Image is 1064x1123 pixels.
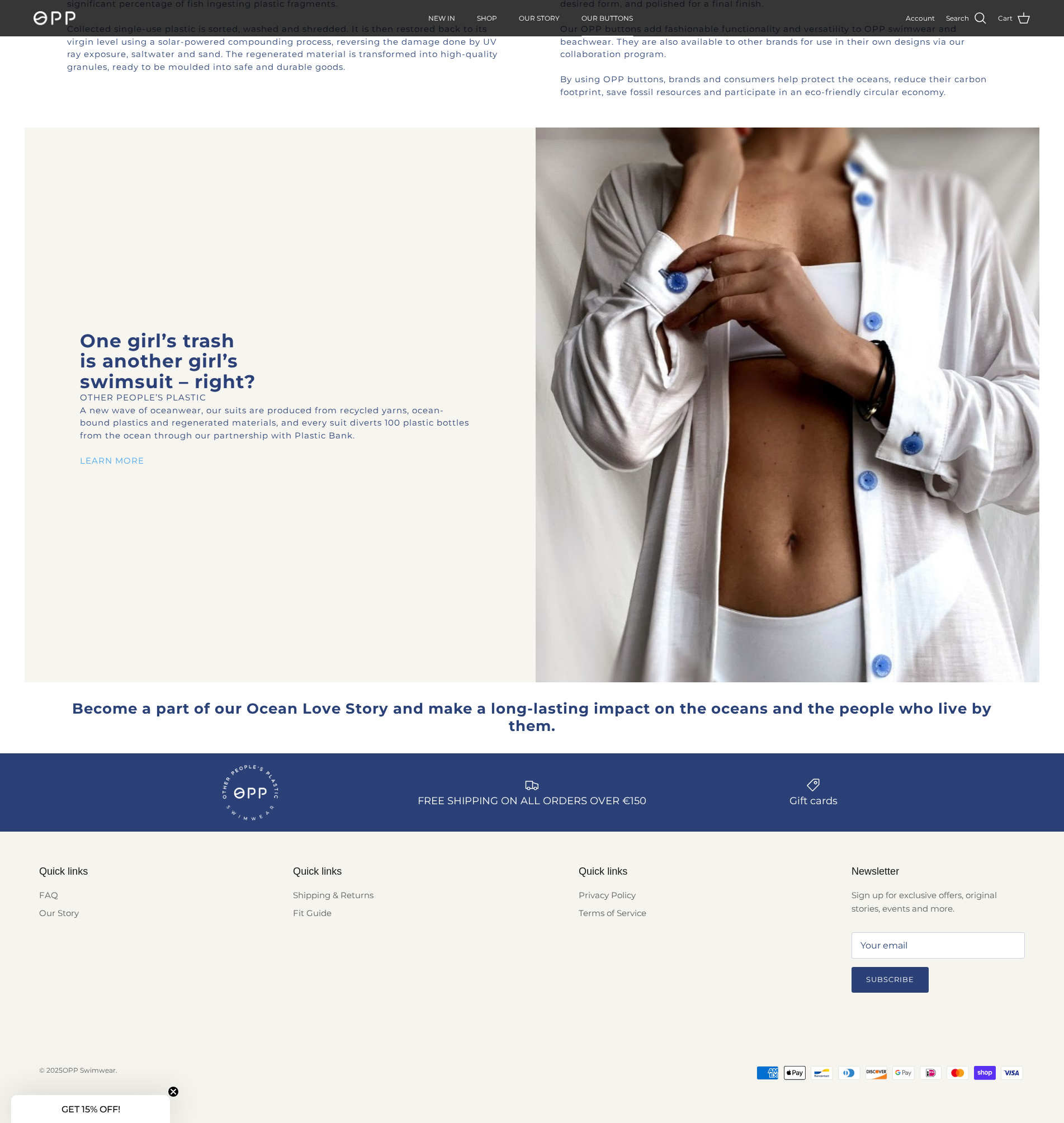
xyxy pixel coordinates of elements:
[579,908,646,918] a: Terms of Service
[579,890,636,900] a: Privacy Policy
[80,392,206,403] span: OTHER PEOPLE’S PLASTIC
[509,1,570,36] a: OUR STORY
[852,866,1025,878] div: Newsletter
[560,73,997,98] p: By using OPP buttons, brands and consumers help protect the oceans, reduce their carbon footprint...
[568,866,658,998] div: Secondary
[946,11,987,26] a: Search
[467,1,507,36] a: SHOP
[560,23,997,61] p: Our OPP buttons add fashionable functionality and versatility to OPP swimwear and beachwear. They...
[80,455,144,466] a: LEARN MORE
[579,866,646,878] div: Quick links
[282,866,385,998] div: Secondary
[80,331,474,351] p: One girl’s trash
[168,1086,179,1097] button: Close teaser
[852,932,1025,959] input: Email
[167,1,895,36] div: Primary
[293,890,373,900] a: Shipping & Returns
[852,889,1025,916] p: Sign up for exclusive offers, original stories, events and more.
[63,1066,116,1074] a: OPP Swimwear
[67,23,504,73] p: Collected single-use plastic is sorted, washed and shredded. It is then restored back to its virg...
[80,404,474,442] p: A new wave of oceanwear, our suits are produced from recycled yarns, ocean-bound plastics and reg...
[62,1104,120,1115] span: GET 15% OFF!
[946,13,969,23] span: Search
[49,700,1015,735] h3: Become a part of our Ocean Love Story and make a long-lasting impact on the oceans and the people...
[11,1095,170,1123] div: GET 15% OFF!Close teaser
[852,967,929,993] button: Subscribe
[789,795,838,808] div: Gift cards
[80,351,474,371] p: is another girl’s
[80,371,474,391] p: swimsuit – right?
[39,866,88,878] div: Quick links
[39,1066,117,1074] span: © 2025 .
[571,1,643,36] a: OUR BUTTONS
[34,11,75,26] img: OPP Swimwear
[998,11,1030,26] a: Cart
[998,13,1013,23] span: Cart
[906,13,935,23] a: Account
[293,866,373,878] div: Quick links
[418,795,646,808] div: FREE SHIPPING ON ALL ORDERS OVER €150
[39,908,79,918] a: Our Story
[39,890,58,900] a: FAQ
[28,866,99,998] div: Secondary
[418,1,465,36] a: NEW IN
[293,908,332,918] a: Fit Guide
